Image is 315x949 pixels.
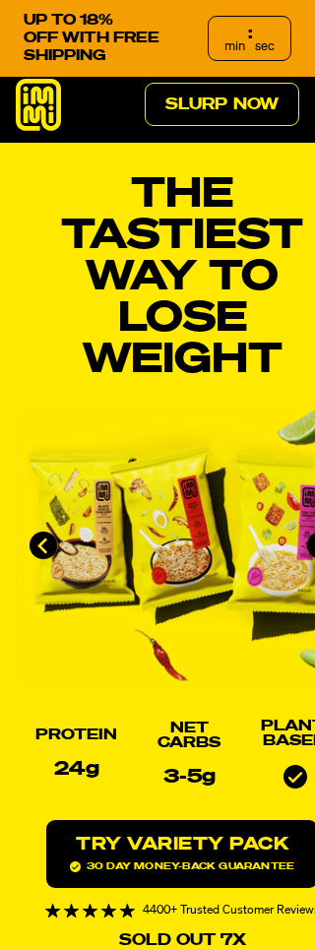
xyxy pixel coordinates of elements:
p: 3-5g [163,767,216,787]
button: Go to last slide [30,532,57,559]
h2: Net Carbs [157,721,220,751]
a: Slurp Now [145,83,299,126]
span: sec [255,40,275,53]
span: min [224,40,245,53]
p: Sold Out 7X [119,933,246,949]
span: 30 day money-back guarantee [70,861,294,872]
p: UP TO 18% OFF WITH FREE SHIPPING [24,12,192,65]
h2: Protein [35,728,117,743]
div: : [248,25,252,42]
p: 24g [54,759,99,779]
